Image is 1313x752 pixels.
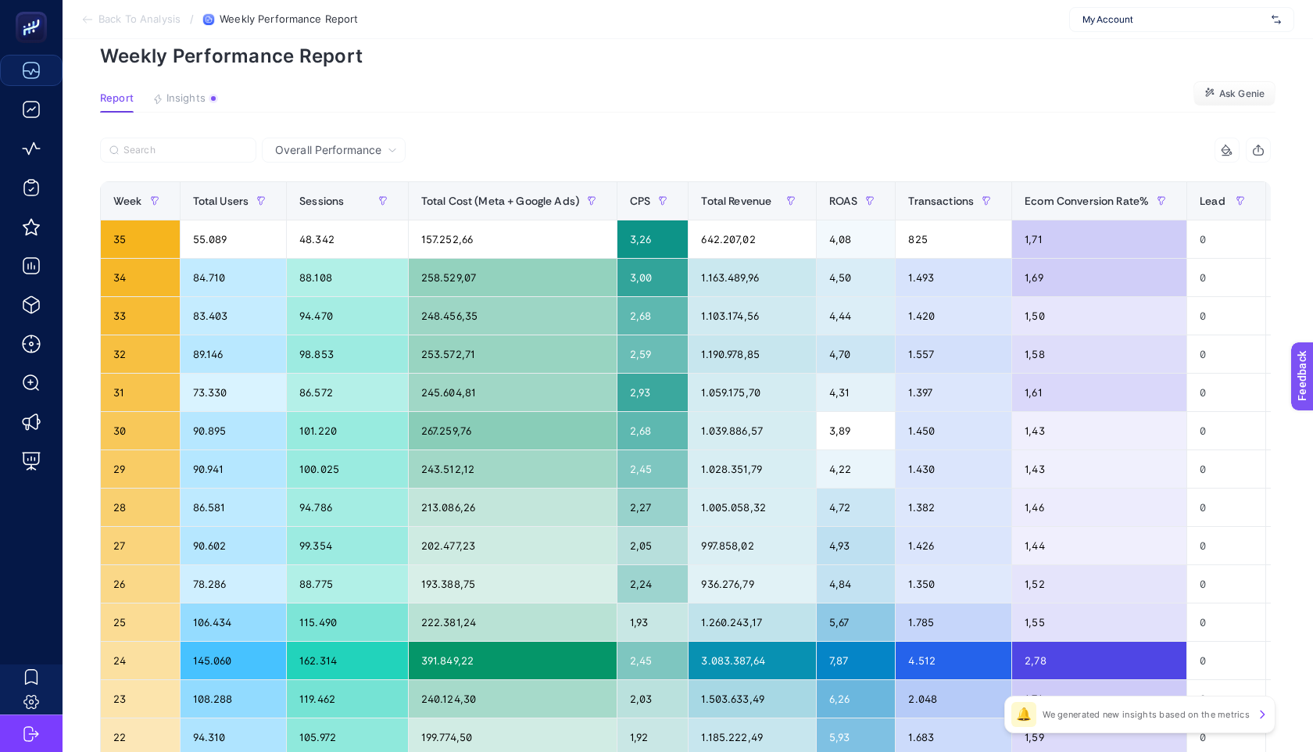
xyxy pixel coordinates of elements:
span: Total Users [193,195,249,207]
div: 1.430 [896,450,1011,488]
div: 99.354 [287,527,408,564]
div: 213.086,26 [409,489,617,526]
div: 55.089 [181,220,287,258]
div: 1,43 [1012,412,1186,449]
div: 106.434 [181,603,287,641]
div: 🔔 [1011,702,1036,727]
div: 119.462 [287,680,408,718]
span: My Account [1082,13,1265,26]
div: 391.849,22 [409,642,617,679]
div: 2,68 [617,297,688,335]
div: 78.286 [181,565,287,603]
div: 3,00 [617,259,688,296]
div: 2,24 [617,565,688,603]
div: 193.388,75 [409,565,617,603]
div: 23 [101,680,180,718]
span: Weekly Performance Report [220,13,358,26]
div: 248.456,35 [409,297,617,335]
div: 90.602 [181,527,287,564]
div: 0 [1187,259,1265,296]
div: 0 [1187,220,1265,258]
div: 4,72 [817,489,896,526]
div: 997.858,02 [689,527,815,564]
div: 1,71 [1012,680,1186,718]
div: 4,84 [817,565,896,603]
div: 4.512 [896,642,1011,679]
div: 243.512,12 [409,450,617,488]
div: 240.124,30 [409,680,617,718]
div: 2,05 [617,527,688,564]
div: 1,44 [1012,527,1186,564]
div: 32 [101,335,180,373]
div: 3,26 [617,220,688,258]
div: 25 [101,603,180,641]
div: 825 [896,220,1011,258]
div: 83.403 [181,297,287,335]
div: 936.276,79 [689,565,815,603]
div: 4,22 [817,450,896,488]
div: 48.342 [287,220,408,258]
span: Ecom Conversion Rate% [1025,195,1149,207]
div: 1,55 [1012,603,1186,641]
div: 1.163.489,96 [689,259,815,296]
div: 1,93 [617,603,688,641]
span: Ask Genie [1219,88,1265,100]
div: 2,93 [617,374,688,411]
div: 1.785 [896,603,1011,641]
div: 1.420 [896,297,1011,335]
div: 1,50 [1012,297,1186,335]
div: 1.039.886,57 [689,412,815,449]
div: 86.581 [181,489,287,526]
div: 7,87 [817,642,896,679]
div: 1.059.175,70 [689,374,815,411]
div: 89.146 [181,335,287,373]
span: ROAS [829,195,858,207]
div: 1,43 [1012,450,1186,488]
div: 1,46 [1012,489,1186,526]
div: 0 [1187,297,1265,335]
div: 1.260.243,17 [689,603,815,641]
div: 267.259,76 [409,412,617,449]
div: 1.557 [896,335,1011,373]
div: 6,26 [817,680,896,718]
div: 0 [1187,642,1265,679]
div: 1.350 [896,565,1011,603]
div: 100.025 [287,450,408,488]
div: 3,89 [817,412,896,449]
div: 4,31 [817,374,896,411]
div: 24 [101,642,180,679]
div: 1,58 [1012,335,1186,373]
div: 1.190.978,85 [689,335,815,373]
div: 1.028.351,79 [689,450,815,488]
div: 1.426 [896,527,1011,564]
div: 1,69 [1012,259,1186,296]
div: 1.493 [896,259,1011,296]
div: 1,71 [1012,220,1186,258]
div: 1.503.633,49 [689,680,815,718]
div: 84.710 [181,259,287,296]
div: 0 [1187,565,1265,603]
p: Weekly Performance Report [100,45,1275,67]
span: Lead [1200,195,1225,207]
div: 5,67 [817,603,896,641]
div: 4,44 [817,297,896,335]
div: 0 [1187,412,1265,449]
div: 28 [101,489,180,526]
img: svg%3e [1272,12,1281,27]
div: 90.895 [181,412,287,449]
div: 0 [1187,489,1265,526]
div: 35 [101,220,180,258]
span: Sessions [299,195,344,207]
span: Feedback [9,5,59,17]
div: 115.490 [287,603,408,641]
div: 34 [101,259,180,296]
div: 145.060 [181,642,287,679]
div: 2,03 [617,680,688,718]
div: 3.083.387,64 [689,642,815,679]
div: 2,45 [617,642,688,679]
div: 4,08 [817,220,896,258]
div: 202.477,23 [409,527,617,564]
div: 1,52 [1012,565,1186,603]
span: Report [100,92,134,105]
span: / [190,13,194,25]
